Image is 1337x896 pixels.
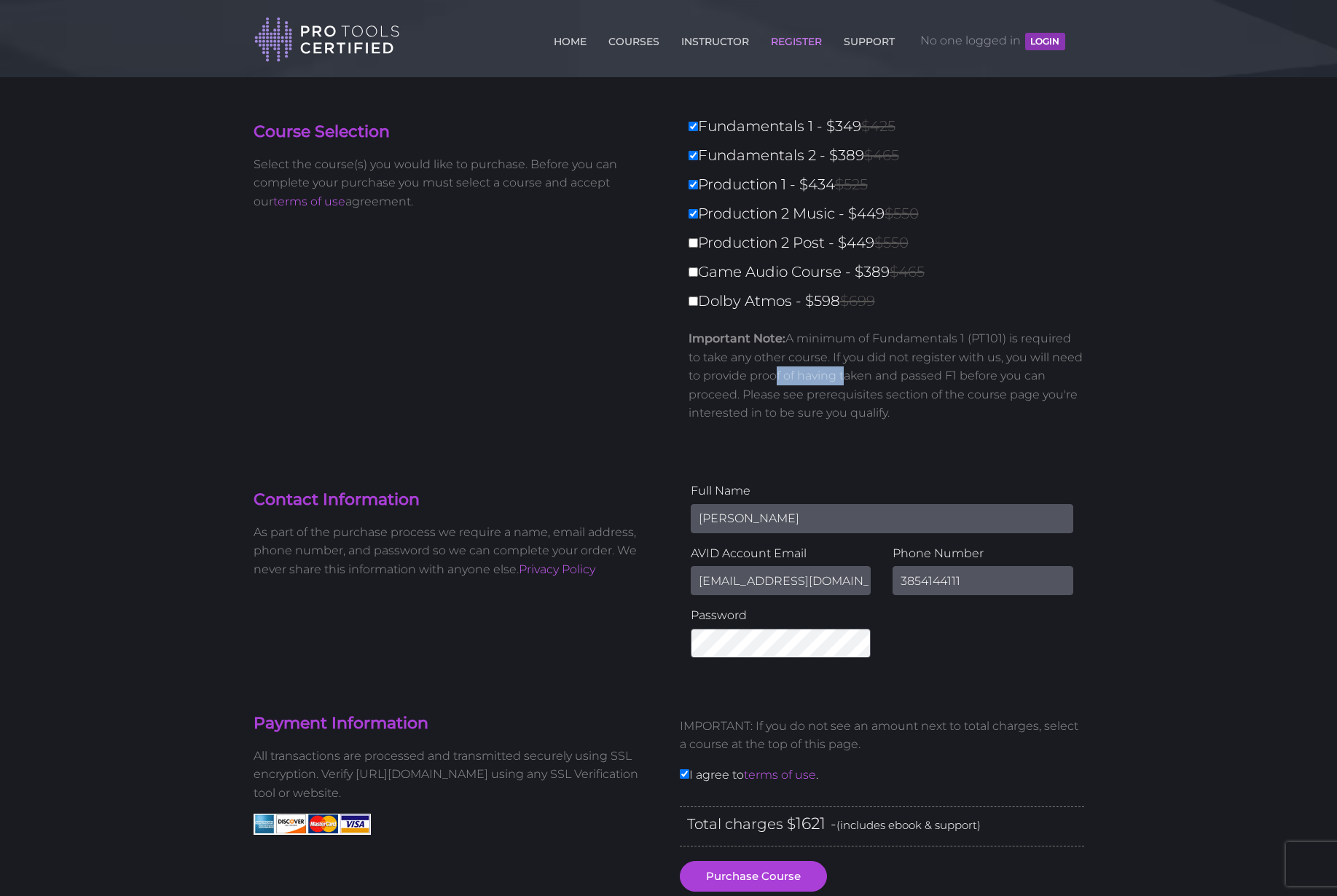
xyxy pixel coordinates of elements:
p: As part of the purchase process we require a name, email address, phone number, and password so w... [254,523,658,579]
label: Production 2 Music - $449 [689,201,1093,227]
strong: Important Note: [689,331,785,345]
a: terms of use [744,768,816,782]
p: Select the course(s) you would like to purchase. Before you can complete your purchase you must s... [254,155,658,211]
p: IMPORTANT: If you do not see an amount next to total charges, select a course at the top of this ... [680,717,1084,754]
a: SUPPORT [840,27,898,50]
span: $550 [874,234,909,251]
input: Production 2 Post - $449$550 [689,238,698,248]
label: Fundamentals 2 - $389 [689,143,1093,168]
label: Production 2 Post - $449 [689,230,1093,256]
p: A minimum of Fundamentals 1 (PT101) is required to take any other course. If you did not register... [689,329,1084,423]
img: Pro Tools Certified Logo [254,16,400,63]
input: Fundamentals 1 - $349$425 [689,122,698,131]
h4: Payment Information [254,712,658,735]
a: HOME [550,27,590,50]
img: American Express, Discover, MasterCard, Visa [254,814,371,835]
span: $425 [861,117,895,135]
label: AVID Account Email [691,544,871,563]
label: Fundamentals 1 - $349 [689,114,1093,139]
button: Purchase Course [680,861,827,892]
a: Privacy Policy [519,562,595,576]
label: Phone Number [893,544,1073,563]
input: Game Audio Course - $389$465 [689,267,698,277]
h4: Course Selection [254,121,658,144]
label: Password [691,606,871,625]
p: All transactions are processed and transmitted securely using SSL encryption. Verify [URL][DOMAIN... [254,747,658,803]
span: $465 [890,263,925,280]
label: Full Name [691,482,1073,500]
a: terms of use [273,194,345,208]
label: Dolby Atmos - $598 [689,288,1093,314]
input: Production 1 - $434$525 [689,180,698,189]
input: Dolby Atmos - $598$699 [689,296,698,306]
a: INSTRUCTOR [678,27,753,50]
span: $699 [840,292,875,310]
h4: Contact Information [254,489,658,511]
label: Production 1 - $434 [689,172,1093,197]
div: Total charges $ - [680,806,1084,846]
button: LOGIN [1025,33,1064,50]
div: I agree to . [669,705,1095,806]
span: $465 [864,146,899,164]
input: Production 2 Music - $449$550 [689,209,698,219]
label: Game Audio Course - $389 [689,259,1093,285]
span: $550 [885,205,919,222]
input: Fundamentals 2 - $389$465 [689,151,698,160]
span: (includes ebook & support) [836,818,981,832]
a: REGISTER [767,27,826,50]
span: No one logged in [920,19,1064,63]
span: $525 [835,176,868,193]
a: COURSES [605,27,663,50]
